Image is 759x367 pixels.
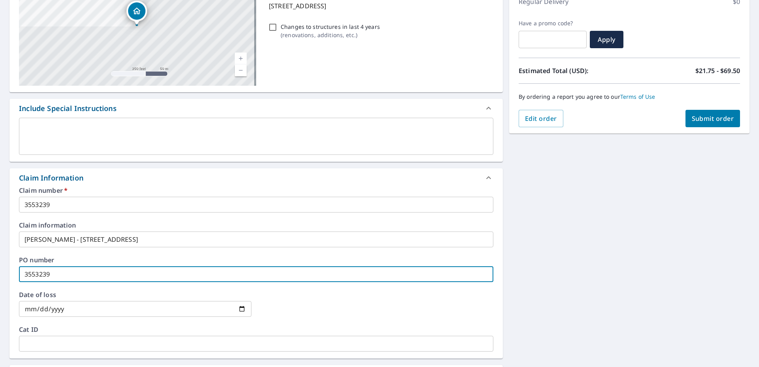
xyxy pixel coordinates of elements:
[281,31,380,39] p: ( renovations, additions, etc. )
[9,99,503,118] div: Include Special Instructions
[235,64,247,76] a: Current Level 17, Zoom Out
[519,93,740,100] p: By ordering a report you agree to our
[19,257,493,263] label: PO number
[590,31,623,48] button: Apply
[620,93,655,100] a: Terms of Use
[269,1,490,11] p: [STREET_ADDRESS]
[19,222,493,228] label: Claim information
[19,103,117,114] div: Include Special Instructions
[519,110,563,127] button: Edit order
[19,326,493,333] label: Cat ID
[695,66,740,75] p: $21.75 - $69.50
[126,1,147,25] div: Dropped pin, building 1, Residential property, 530 W Grace St Old Forge, PA 18518
[19,187,493,194] label: Claim number
[9,168,503,187] div: Claim Information
[525,114,557,123] span: Edit order
[19,292,251,298] label: Date of loss
[235,53,247,64] a: Current Level 17, Zoom In
[281,23,380,31] p: Changes to structures in last 4 years
[596,35,617,44] span: Apply
[692,114,734,123] span: Submit order
[19,173,83,183] div: Claim Information
[519,66,629,75] p: Estimated Total (USD):
[519,20,587,27] label: Have a promo code?
[685,110,740,127] button: Submit order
